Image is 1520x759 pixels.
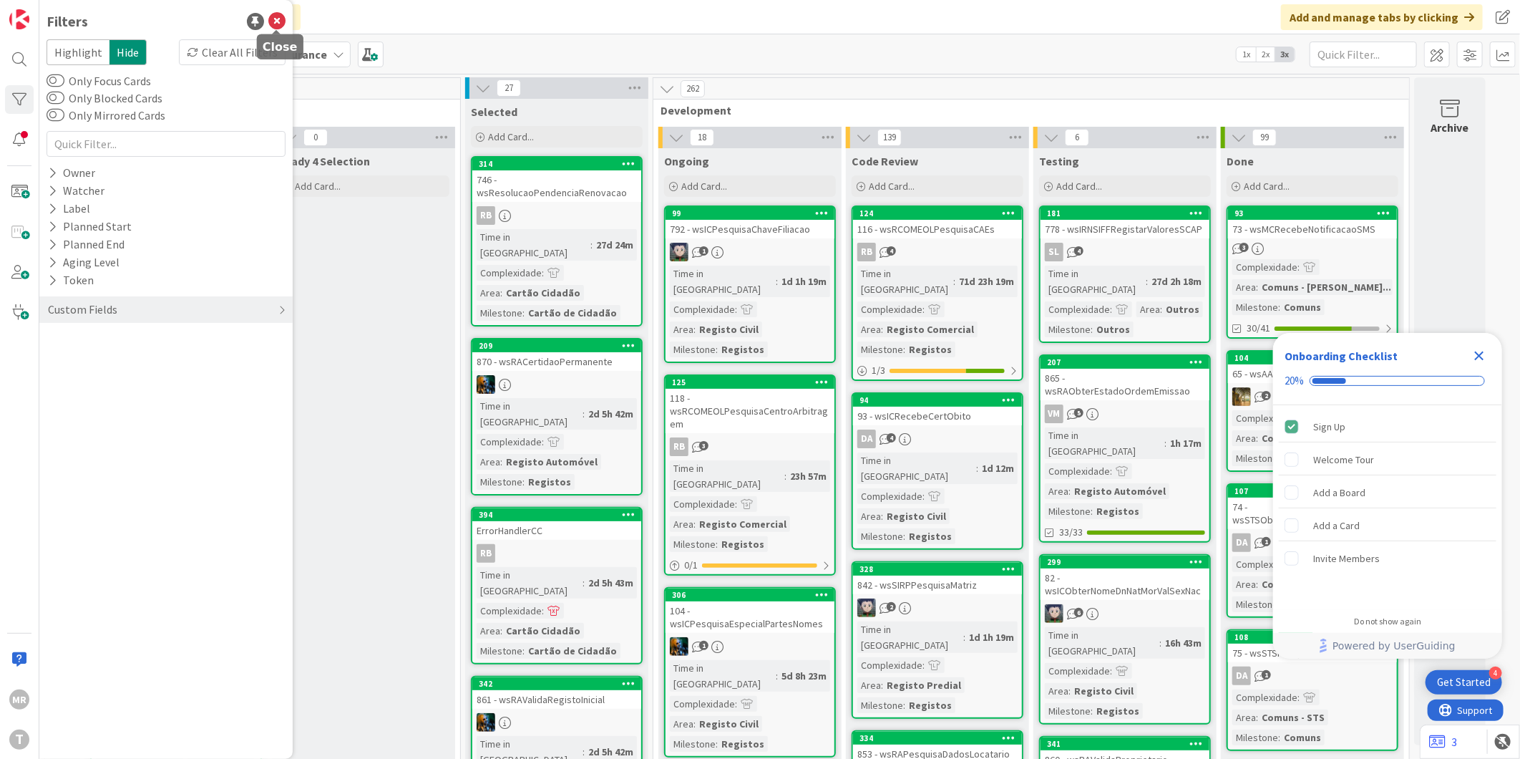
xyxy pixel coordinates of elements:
[1228,485,1397,529] div: 10774 - wsSTSObterMoradaPorCodPostal
[295,180,341,193] span: Add Card...
[477,643,522,659] div: Milestone
[953,274,955,289] span: :
[1228,644,1397,662] div: 75 - wsSTSPesquisaCodPostalRua
[477,544,495,563] div: RB
[1091,503,1093,519] span: :
[1489,667,1502,680] div: 4
[1228,352,1397,383] div: 10465 - wsAAAlteracaoPassword
[522,643,525,659] span: :
[1041,405,1209,423] div: VM
[472,375,641,394] div: JC
[1247,321,1270,336] span: 30/41
[857,243,876,261] div: RB
[1091,322,1093,337] span: :
[479,510,641,520] div: 394
[670,437,688,456] div: RB
[853,243,1022,261] div: RB
[471,156,643,327] a: 314746 - wsResolucaoPendenciaRenovacaoRBTime in [GEOGRAPHIC_DATA]:27d 24mComplexidade:Area:Cartão...
[857,599,876,617] img: LS
[853,599,1022,617] div: LS
[1232,450,1278,466] div: Milestone
[887,602,896,611] span: 2
[1228,364,1397,383] div: 65 - wsAAAlteracaoPassword
[664,587,836,758] a: 306104 - wsICPesquisaEspecialPartesNomesJCTime in [GEOGRAPHIC_DATA]:5d 8h 23mComplexidade:Area:Re...
[500,285,502,301] span: :
[716,536,718,552] span: :
[776,274,778,289] span: :
[699,641,708,650] span: 1
[1313,517,1360,534] div: Add a Card
[859,208,1022,218] div: 124
[976,460,978,476] span: :
[666,207,834,220] div: 99
[1256,430,1258,446] span: :
[583,406,585,422] span: :
[525,305,620,321] div: Cartão de Cidadão
[666,637,834,656] div: JC
[1244,180,1290,193] span: Add Card...
[542,603,544,619] span: :
[47,91,64,105] button: Only Blocked Cards
[666,220,834,238] div: 792 - wsICPesquisaChaveFiliacao
[696,516,790,532] div: Registo Comercial
[670,322,693,337] div: Area
[670,516,693,532] div: Area
[1041,220,1209,238] div: 778 - wsIRNSIFFRegistarValoresSCAP
[1045,483,1068,499] div: Area
[1059,525,1083,540] span: 33/33
[666,376,834,389] div: 125
[853,207,1022,238] div: 124116 - wsRCOMEOLPesquisaCAEs
[477,305,522,321] div: Milestone
[47,131,286,157] input: Quick Filter...
[859,564,1022,574] div: 328
[1227,629,1398,751] a: 10875 - wsSTSPesquisaCodPostalRuaDAComplexidade:Area:Comuns - STSMilestone:Comuns
[670,342,716,357] div: Milestone
[1045,301,1110,317] div: Complexidade
[477,434,542,450] div: Complexidade
[47,74,64,88] button: Only Focus Cards
[1074,246,1083,256] span: 4
[500,623,502,639] span: :
[1041,207,1209,220] div: 181
[670,660,776,692] div: Time in [GEOGRAPHIC_DATA]
[502,285,584,301] div: Cartão Cidadão
[670,536,716,552] div: Milestone
[1045,663,1110,679] div: Complexidade
[1047,357,1209,367] div: 207
[853,394,1022,425] div: 9493 - wsICRecebeCertObito
[853,207,1022,220] div: 124
[666,437,834,456] div: RB
[1232,279,1256,295] div: Area
[472,170,641,202] div: 746 - wsResolucaoPendenciaRenovacao
[1041,369,1209,400] div: 865 - wsRAObterEstadoOrdemEmissao
[666,207,834,238] div: 99792 - wsICPesquisaChaveFiliacao
[1039,354,1211,543] a: 207865 - wsRAObterEstadoOrdemEmissaoVMTime in [GEOGRAPHIC_DATA]:1h 17mComplexidade:Area:Registo A...
[522,305,525,321] span: :
[1313,484,1365,501] div: Add a Board
[522,474,525,490] span: :
[853,430,1022,448] div: DA
[718,536,768,552] div: Registos
[1279,510,1496,541] div: Add a Card is incomplete.
[853,407,1022,425] div: 93 - wsICRecebeCertObito
[1041,569,1209,600] div: 82 - wsICObterNomeDnNatMorValSexNac
[1258,430,1374,446] div: Comuns - Autenticação
[47,107,165,124] label: Only Mirrored Cards
[1232,299,1278,315] div: Milestone
[666,556,834,574] div: 0/1
[1136,301,1160,317] div: Area
[1232,596,1278,612] div: Milestone
[670,637,688,656] img: JC
[1232,387,1251,406] img: JC
[1285,374,1304,387] div: 20%
[477,285,500,301] div: Area
[477,206,495,225] div: RB
[887,246,896,256] span: 4
[1232,259,1297,275] div: Complexidade
[488,130,534,143] span: Add Card...
[903,528,905,544] span: :
[666,376,834,433] div: 125118 - wsRCOMEOLPesquisaCentroArbitragem
[922,301,925,317] span: :
[1074,608,1083,617] span: 6
[853,576,1022,594] div: 842 - wsSIRPPesquisaMatriz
